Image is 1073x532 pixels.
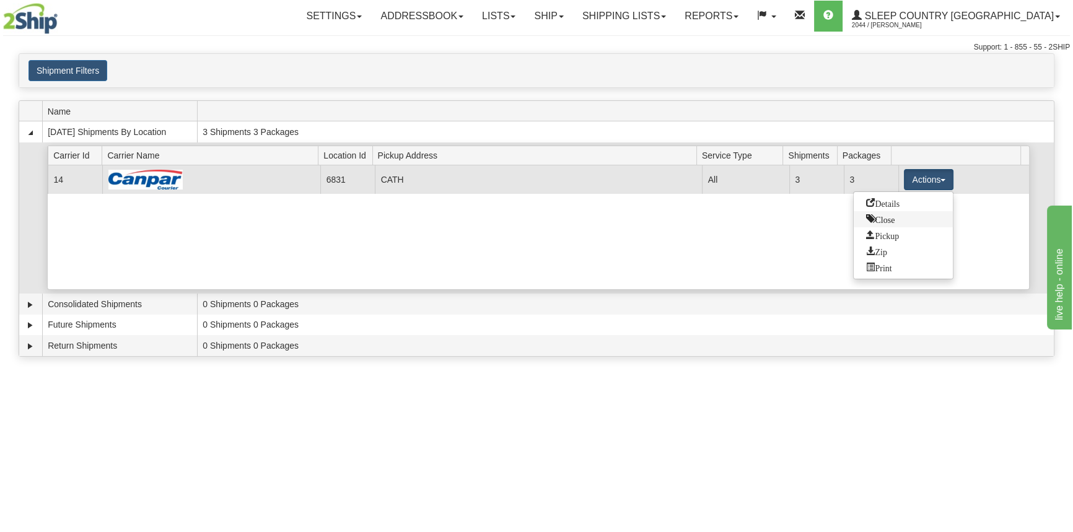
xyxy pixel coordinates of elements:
img: logo2044.jpg [3,3,58,34]
a: Reports [675,1,748,32]
div: Support: 1 - 855 - 55 - 2SHIP [3,42,1070,53]
span: Carrier Name [107,146,318,165]
a: Zip and Download All Shipping Documents [854,243,953,259]
span: Sleep Country [GEOGRAPHIC_DATA] [862,11,1054,21]
td: 14 [48,165,102,193]
a: Addressbook [371,1,473,32]
span: Close [866,214,895,223]
span: Service Type [702,146,783,165]
span: Location Id [323,146,372,165]
a: Request a carrier pickup [854,227,953,243]
a: Expand [24,319,37,331]
td: 3 [789,165,844,193]
a: Print or Download All Shipping Documents in one file [854,259,953,276]
a: Go to Details view [854,195,953,211]
button: Actions [904,169,953,190]
td: 3 [844,165,898,193]
span: Name [48,102,197,121]
span: Pickup [866,230,899,239]
a: Sleep Country [GEOGRAPHIC_DATA] 2044 / [PERSON_NAME] [843,1,1069,32]
td: 0 Shipments 0 Packages [197,294,1054,315]
a: Lists [473,1,525,32]
span: Shipments [788,146,837,165]
a: Settings [297,1,371,32]
td: Consolidated Shipments [42,294,197,315]
td: Return Shipments [42,335,197,356]
a: Shipping lists [573,1,675,32]
td: Future Shipments [42,315,197,336]
div: live help - online [9,7,115,22]
a: Collapse [24,126,37,139]
td: 0 Shipments 0 Packages [197,335,1054,356]
span: Details [866,198,900,207]
td: [DATE] Shipments By Location [42,121,197,142]
a: Expand [24,299,37,311]
a: Close this group [854,211,953,227]
span: Zip [866,246,887,255]
a: Expand [24,340,37,352]
iframe: chat widget [1045,203,1072,329]
button: Shipment Filters [28,60,107,81]
td: 0 Shipments 0 Packages [197,315,1054,336]
span: Pickup Address [378,146,697,165]
span: 2044 / [PERSON_NAME] [852,19,945,32]
span: Carrier Id [53,146,102,165]
span: Print [866,263,891,271]
span: Packages [843,146,891,165]
a: Ship [525,1,572,32]
td: 6831 [320,165,375,193]
td: All [702,165,789,193]
td: 3 Shipments 3 Packages [197,121,1054,142]
img: Canpar [108,170,183,190]
td: CATH [375,165,702,193]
